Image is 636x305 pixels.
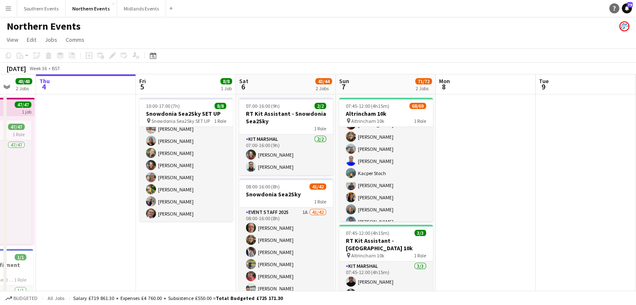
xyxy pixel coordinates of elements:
app-job-card: 08:00-16:00 (8h)41/42Snowdonia Sea2Sky1 RoleEvent Staff 20251A41/4208:00-16:00 (8h)[PERSON_NAME][... [239,178,333,302]
span: 5 [138,82,146,91]
span: 7 [338,82,349,91]
span: 1/1 [15,254,26,260]
span: 07:45-12:00 (4h15m) [346,230,389,236]
span: 79 [627,2,633,8]
span: Budgeted [13,295,38,301]
button: Midlands Events [117,0,166,17]
span: Edit [27,36,36,43]
span: Snowdonia Sea2Sky SET UP [151,118,210,124]
span: 68/69 [409,103,426,109]
div: 2 Jobs [416,85,432,91]
h3: Snowdonia Sea2Sky SET UP [139,110,233,117]
span: 43/44 [315,78,332,84]
div: 2 Jobs [16,85,32,91]
span: 47/47 [15,102,31,108]
span: Tue [539,77,549,85]
span: 8 [438,82,450,91]
a: View [3,34,22,45]
span: Jobs [45,36,57,43]
span: Sat [239,77,248,85]
span: 1 Role [414,118,426,124]
span: 4 [38,82,50,91]
app-user-avatar: RunThrough Events [619,21,629,31]
span: 8/8 [215,103,226,109]
h3: Altrincham 10k [339,110,433,117]
span: 9 [538,82,549,91]
span: 2/2 [314,103,326,109]
span: 1 Role [314,198,326,205]
button: Southern Events [17,0,66,17]
span: 07:00-16:00 (9h) [246,103,280,109]
span: 1 Role [13,131,25,137]
span: View [7,36,18,43]
app-card-role: Kit Marshal2/207:00-16:00 (9h)[PERSON_NAME][PERSON_NAME] [239,135,333,175]
span: Fri [139,77,146,85]
div: BST [52,65,60,71]
a: Comms [62,34,88,45]
span: Comms [66,36,84,43]
span: 1 Role [14,277,26,283]
h3: RT Kit Assistant - Snowdonia Sea2Sky [239,110,333,125]
span: Total Budgeted £725 171.30 [216,295,283,301]
div: 2 Jobs [316,85,332,91]
span: Week 36 [28,65,49,71]
span: 71/72 [415,78,432,84]
span: 07:45-12:00 (4h15m) [346,103,389,109]
button: Budgeted [4,294,39,303]
a: Jobs [41,34,61,45]
span: 8/8 [220,78,232,84]
app-card-role: Event Staff 20258/810:00-17:00 (7h)[PERSON_NAME][PERSON_NAME][PERSON_NAME][PERSON_NAME][PERSON_NA... [139,109,233,222]
span: 1 Role [414,252,426,259]
app-job-card: 07:00-16:00 (9h)2/2RT Kit Assistant - Snowdonia Sea2Sky1 RoleKit Marshal2/207:00-16:00 (9h)[PERSO... [239,98,333,175]
a: Edit [23,34,40,45]
span: 08:00-16:00 (8h) [246,183,280,190]
span: 3/3 [414,230,426,236]
div: 1 job [22,108,31,115]
span: All jobs [46,295,66,301]
span: 1 Role [314,125,326,132]
span: 48/48 [15,78,32,84]
span: Mon [439,77,450,85]
span: 1 Role [214,118,226,124]
span: Thu [39,77,50,85]
div: 1 Job [221,85,232,91]
span: 41/42 [309,183,326,190]
h1: Northern Events [7,20,81,33]
span: 47/47 [8,124,25,130]
span: Altrincham 10k [351,118,384,124]
span: Altrincham 10k [351,252,384,259]
div: [DATE] [7,64,26,73]
app-job-card: 10:00-17:00 (7h)8/8Snowdonia Sea2Sky SET UP Snowdonia Sea2Sky SET UP1 RoleEvent Staff 20258/810:0... [139,98,233,221]
button: Northern Events [66,0,117,17]
div: Salary £719 861.30 + Expenses £4 760.00 + Subsistence £550.00 = [73,295,283,301]
span: 10:00-17:00 (7h) [146,103,180,109]
a: 79 [622,3,632,13]
app-job-card: 07:45-12:00 (4h15m)68/69Altrincham 10k Altrincham 10k1 Role[PERSON_NAME][PERSON_NAME][PERSON_NAME... [339,98,433,221]
h3: Snowdonia Sea2Sky [239,191,333,198]
span: Sun [339,77,349,85]
span: 6 [238,82,248,91]
h3: RT Kit Assistant - [GEOGRAPHIC_DATA] 10k [339,237,433,252]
